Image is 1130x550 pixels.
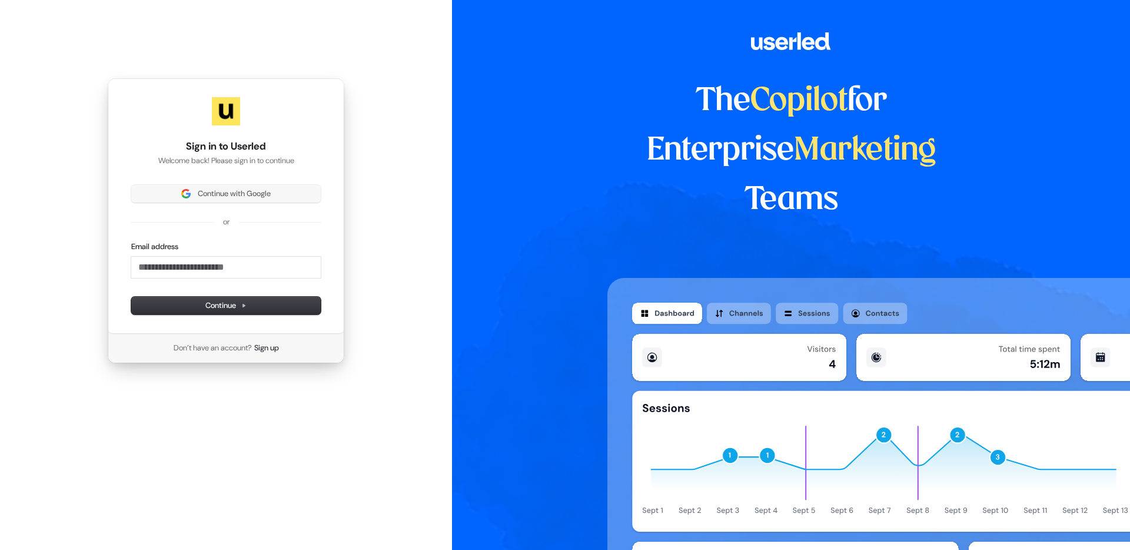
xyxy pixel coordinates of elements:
p: Welcome back! Please sign in to continue [131,155,321,166]
label: Email address [131,241,178,252]
img: Userled [212,97,240,125]
h1: Sign in to Userled [131,140,321,154]
span: Continue with Google [198,188,271,199]
span: Continue [205,300,247,311]
span: Copilot [750,86,847,117]
span: Marketing [794,135,936,166]
p: or [223,217,230,227]
img: Sign in with Google [181,189,191,198]
span: Don’t have an account? [174,343,252,353]
h1: The for Enterprise Teams [607,77,975,225]
a: Sign up [254,343,279,353]
button: Continue [131,297,321,314]
button: Sign in with GoogleContinue with Google [131,185,321,203]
